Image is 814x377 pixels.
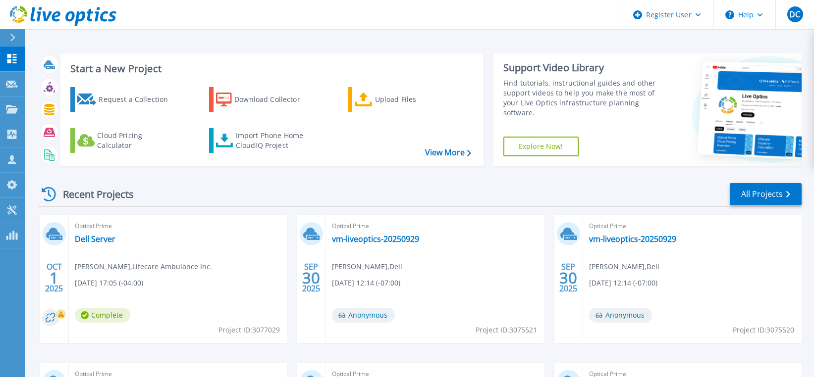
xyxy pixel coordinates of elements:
span: Project ID: 3075520 [733,325,794,335]
h3: Start a New Project [70,63,471,74]
span: Optical Prime [75,221,281,232]
div: Support Video Library [503,61,659,74]
span: [PERSON_NAME] , Dell [589,261,659,272]
div: Upload Files [375,90,454,109]
div: OCT 2025 [45,260,63,296]
span: 30 [559,274,577,282]
div: Cloud Pricing Calculator [97,131,176,150]
a: Request a Collection [70,87,181,112]
span: Project ID: 3077029 [218,325,280,335]
a: vm-liveoptics-20250929 [589,234,676,244]
a: vm-liveoptics-20250929 [332,234,419,244]
span: [DATE] 12:14 (-07:00) [332,278,400,288]
div: Find tutorials, instructional guides and other support videos to help you make the most of your L... [503,78,659,118]
span: Anonymous [332,308,395,323]
a: View More [425,148,471,157]
span: [DATE] 12:14 (-07:00) [589,278,657,288]
span: [DATE] 17:05 (-04:00) [75,278,143,288]
a: All Projects [730,183,802,205]
span: [PERSON_NAME] , Lifecare Ambulance Inc. [75,261,212,272]
a: Cloud Pricing Calculator [70,128,181,153]
a: Dell Server [75,234,115,244]
span: DC [789,10,800,18]
a: Explore Now! [503,137,579,156]
span: Project ID: 3075521 [476,325,537,335]
span: [PERSON_NAME] , Dell [332,261,402,272]
span: 1 [50,274,58,282]
div: Download Collector [234,90,314,109]
div: Request a Collection [99,90,178,109]
div: Recent Projects [38,182,147,206]
a: Upload Files [348,87,458,112]
div: Import Phone Home CloudIQ Project [236,131,313,150]
span: Anonymous [589,308,652,323]
span: Complete [75,308,130,323]
span: 30 [302,274,320,282]
div: SEP 2025 [302,260,321,296]
a: Download Collector [209,87,320,112]
span: Optical Prime [589,221,796,232]
span: Optical Prime [332,221,539,232]
div: SEP 2025 [559,260,578,296]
